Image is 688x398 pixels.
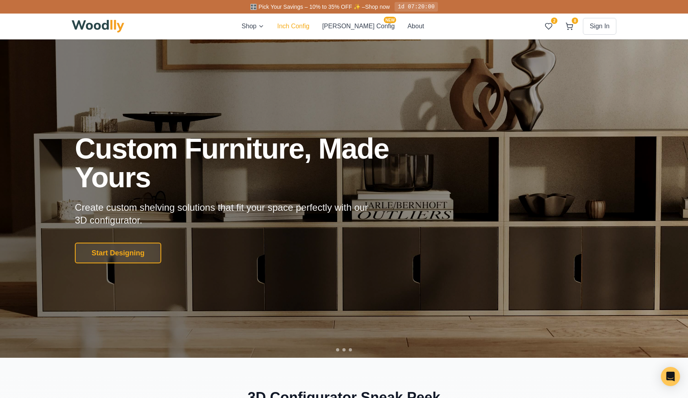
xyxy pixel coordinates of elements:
a: Shop now [365,4,390,10]
h1: Custom Furniture, Made Yours [75,134,432,192]
button: [PERSON_NAME] ConfigNEW [322,22,395,31]
p: Create custom shelving solutions that fit your space perfectly with our 3D configurator. [75,201,381,227]
button: 8 [562,19,577,33]
div: 1d 07:20:00 [395,2,438,12]
button: Shop [242,22,264,31]
button: Sign In [583,18,616,35]
div: Open Intercom Messenger [661,367,680,386]
button: 2 [541,19,556,33]
button: Start Designing [75,243,161,263]
span: 🎛️ Pick Your Savings – 10% to 35% OFF ✨ – [250,4,365,10]
button: About [407,22,424,31]
span: 2 [551,18,557,24]
img: Woodlly [72,20,124,33]
button: Inch Config [277,22,309,31]
span: 8 [572,18,578,24]
span: NEW [384,17,396,23]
